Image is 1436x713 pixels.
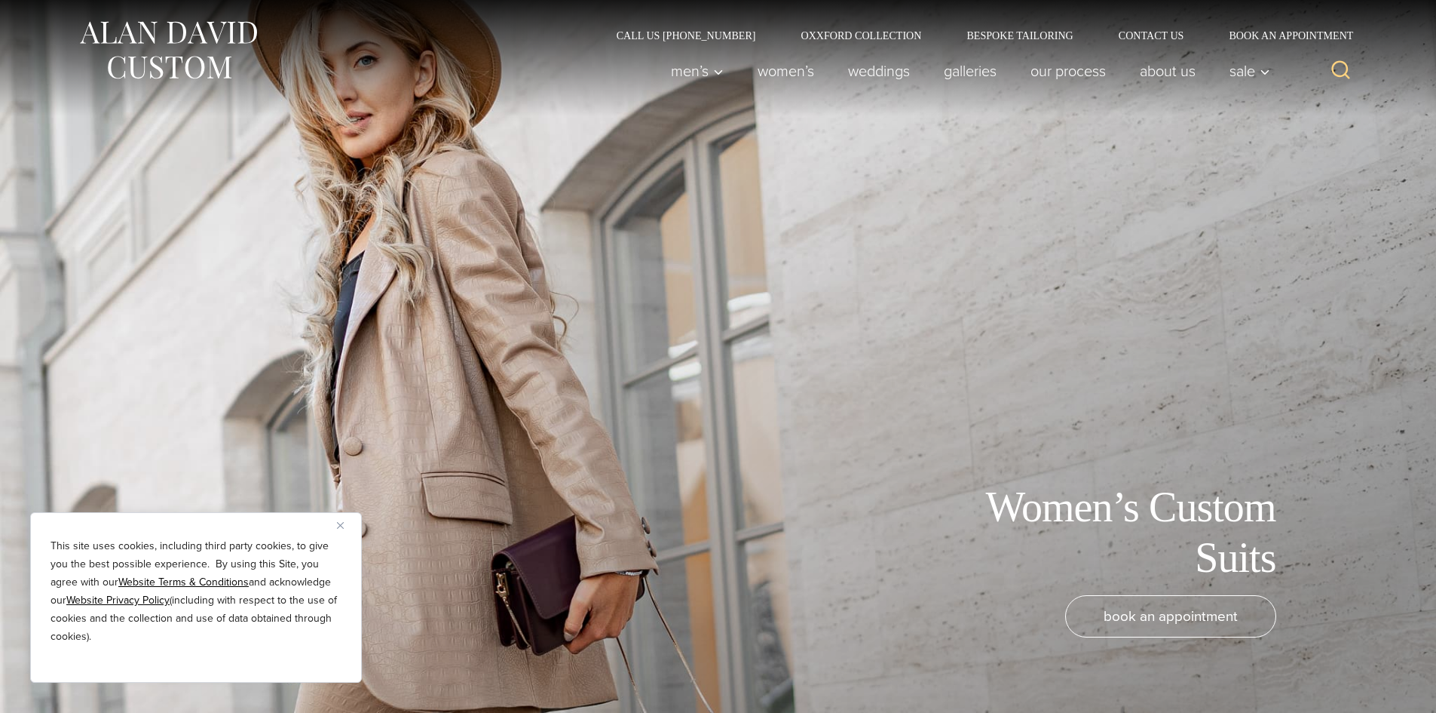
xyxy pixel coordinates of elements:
a: Website Privacy Policy [66,592,170,608]
button: Close [337,516,355,534]
h1: Women’s Custom Suits [937,482,1276,583]
nav: Primary Navigation [654,56,1278,86]
a: Book an Appointment [1206,30,1358,41]
a: book an appointment [1065,595,1276,638]
nav: Secondary Navigation [594,30,1359,41]
a: Women’s [740,56,831,86]
span: Men’s [671,63,724,78]
a: About Us [1122,56,1212,86]
a: Call Us [PHONE_NUMBER] [594,30,779,41]
a: weddings [831,56,926,86]
span: book an appointment [1104,605,1238,627]
a: Our Process [1013,56,1122,86]
img: Close [337,522,344,529]
a: Galleries [926,56,1013,86]
span: Sale [1229,63,1270,78]
a: Contact Us [1096,30,1207,41]
a: Website Terms & Conditions [118,574,249,590]
a: Oxxford Collection [778,30,944,41]
p: This site uses cookies, including third party cookies, to give you the best possible experience. ... [51,537,341,646]
button: View Search Form [1323,53,1359,89]
a: Bespoke Tailoring [944,30,1095,41]
img: Alan David Custom [78,17,259,84]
